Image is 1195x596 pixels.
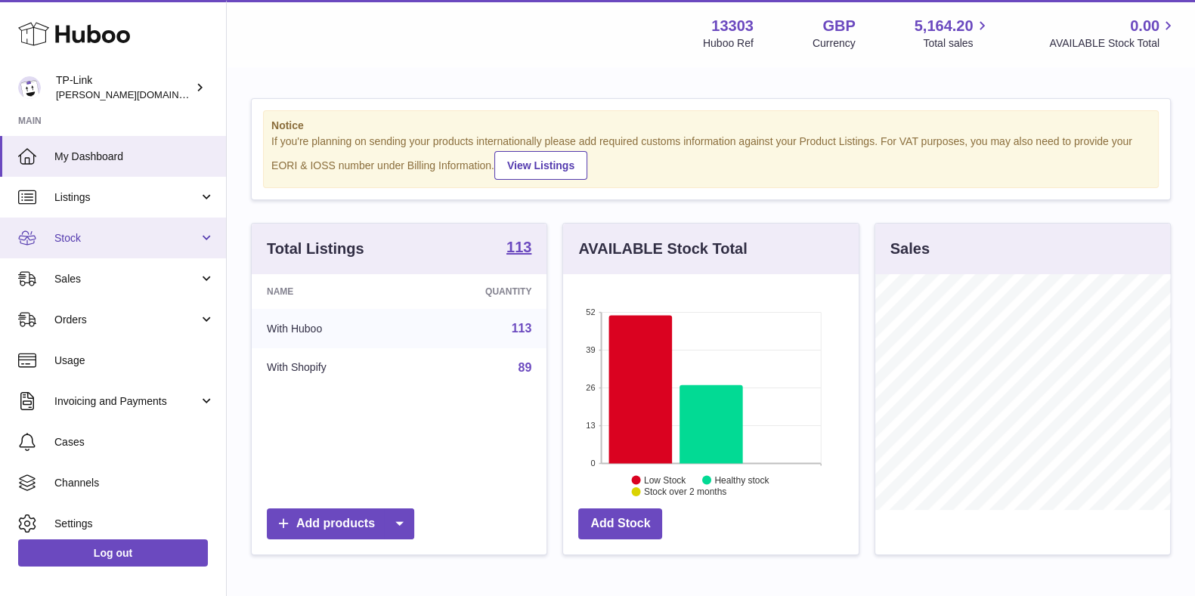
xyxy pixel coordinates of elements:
[54,394,199,409] span: Invoicing and Payments
[587,383,596,392] text: 26
[54,231,199,246] span: Stock
[1130,16,1159,36] span: 0.00
[915,16,991,51] a: 5,164.20 Total sales
[410,274,546,309] th: Quantity
[587,345,596,354] text: 39
[1049,36,1177,51] span: AVAILABLE Stock Total
[54,435,215,449] span: Cases
[54,517,215,531] span: Settings
[587,421,596,430] text: 13
[890,239,930,259] h3: Sales
[54,150,215,164] span: My Dashboard
[54,476,215,490] span: Channels
[267,239,364,259] h3: Total Listings
[56,73,192,102] div: TP-Link
[591,459,596,468] text: 0
[271,134,1150,180] div: If you're planning on sending your products internationally please add required customs informati...
[271,119,1150,133] strong: Notice
[506,239,531,258] a: 113
[715,474,770,485] text: Healthy stock
[252,309,410,348] td: With Huboo
[512,322,532,335] a: 113
[915,16,974,36] span: 5,164.20
[54,190,199,205] span: Listings
[267,508,414,539] a: Add products
[494,151,587,180] a: View Listings
[54,354,215,368] span: Usage
[252,274,410,309] th: Name
[644,474,686,485] text: Low Stock
[506,239,531,255] strong: 113
[703,36,754,51] div: Huboo Ref
[54,272,199,286] span: Sales
[18,76,41,99] img: susie.li@tp-link.com
[587,307,596,317] text: 52
[54,313,199,327] span: Orders
[644,486,726,497] text: Stock over 2 months
[813,36,856,51] div: Currency
[711,16,754,36] strong: 13303
[822,16,855,36] strong: GBP
[519,361,532,374] a: 89
[578,239,747,259] h3: AVAILABLE Stock Total
[56,88,382,100] span: [PERSON_NAME][DOMAIN_NAME][EMAIL_ADDRESS][DOMAIN_NAME]
[923,36,990,51] span: Total sales
[578,508,662,539] a: Add Stock
[252,348,410,388] td: With Shopify
[18,539,208,567] a: Log out
[1049,16,1177,51] a: 0.00 AVAILABLE Stock Total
